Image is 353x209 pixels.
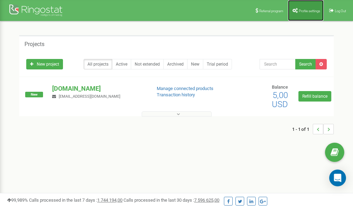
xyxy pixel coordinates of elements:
[52,84,145,93] p: [DOMAIN_NAME]
[260,59,296,69] input: Search
[292,124,313,134] span: 1 - 1 of 1
[123,197,219,203] span: Calls processed in the last 30 days :
[84,59,112,69] a: All projects
[295,59,316,69] button: Search
[29,197,122,203] span: Calls processed in the last 7 days :
[59,94,120,99] span: [EMAIL_ADDRESS][DOMAIN_NAME]
[26,59,63,69] a: New project
[112,59,131,69] a: Active
[24,41,44,47] h5: Projects
[131,59,164,69] a: Not extended
[7,197,28,203] span: 99,989%
[298,91,331,102] a: Refill balance
[335,9,346,13] span: Log Out
[259,9,283,13] span: Referral program
[329,170,346,186] div: Open Intercom Messenger
[299,9,320,13] span: Profile settings
[203,59,232,69] a: Trial period
[272,90,288,109] span: 5,00 USD
[292,117,334,141] nav: ...
[187,59,203,69] a: New
[272,84,288,90] span: Balance
[163,59,188,69] a: Archived
[194,197,219,203] u: 7 596 625,00
[25,92,43,97] span: New
[157,86,213,91] a: Manage connected products
[157,92,195,97] a: Transaction history
[97,197,122,203] u: 1 744 194,00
